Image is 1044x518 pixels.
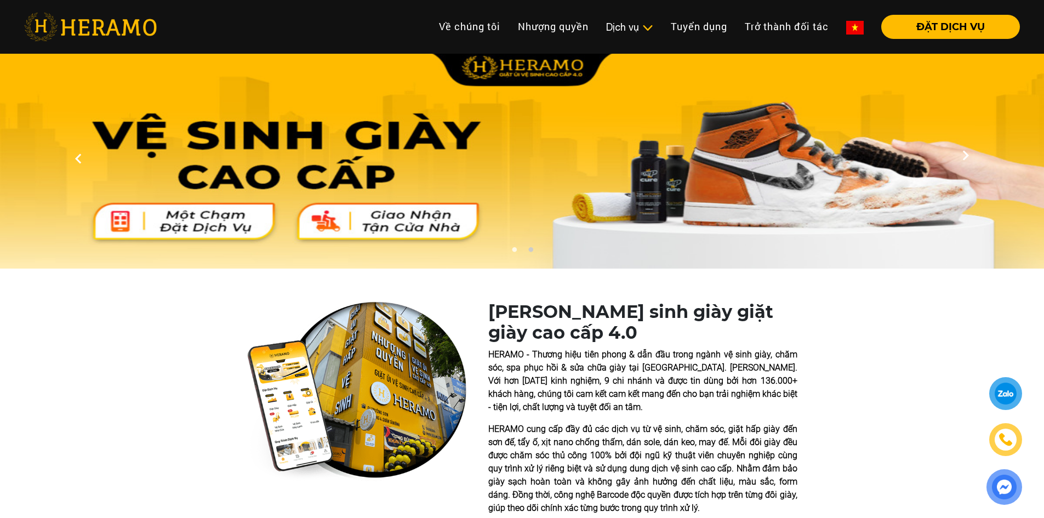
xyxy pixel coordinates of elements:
button: ĐẶT DỊCH VỤ [881,15,1020,39]
button: 1 [509,247,520,258]
img: heramo-quality-banner [247,301,466,481]
p: HERAMO - Thương hiệu tiên phong & dẫn đầu trong ngành vệ sinh giày, chăm sóc, spa phục hồi & sửa ... [488,348,797,414]
a: phone-icon [990,424,1022,456]
a: Về chúng tôi [430,15,509,38]
img: heramo-logo.png [24,13,157,41]
div: Dịch vụ [606,20,653,35]
a: ĐẶT DỊCH VỤ [872,22,1020,32]
img: phone-icon [999,434,1012,446]
img: subToggleIcon [642,22,653,33]
a: Tuyển dụng [662,15,736,38]
img: vn-flag.png [846,21,864,35]
button: 2 [525,247,536,258]
p: HERAMO cung cấp đầy đủ các dịch vụ từ vệ sinh, chăm sóc, giặt hấp giày đến sơn đế, tẩy ố, xịt nan... [488,423,797,515]
a: Nhượng quyền [509,15,597,38]
h1: [PERSON_NAME] sinh giày giặt giày cao cấp 4.0 [488,301,797,344]
a: Trở thành đối tác [736,15,837,38]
